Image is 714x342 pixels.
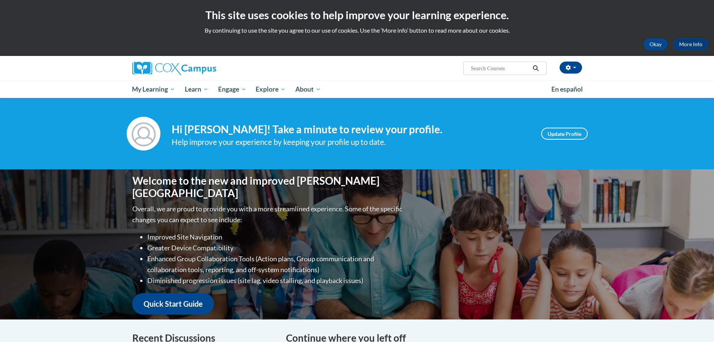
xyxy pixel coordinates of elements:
[644,38,668,50] button: Okay
[470,64,530,73] input: Search Courses
[295,85,321,94] span: About
[251,81,290,98] a: Explore
[132,62,216,75] img: Cox Campus
[132,293,214,315] a: Quick Start Guide
[132,85,175,94] span: My Learning
[673,38,708,50] a: More Info
[551,85,583,93] span: En español
[147,243,404,253] li: Greater Device Compatibility
[172,136,530,148] div: Help improve your experience by keeping your profile up to date.
[132,62,275,75] a: Cox Campus
[127,81,180,98] a: My Learning
[541,128,588,140] a: Update Profile
[560,62,582,74] button: Account Settings
[180,81,213,98] a: Learn
[172,123,530,136] h4: Hi [PERSON_NAME]! Take a minute to review your profile.
[290,81,326,98] a: About
[147,232,404,243] li: Improved Site Navigation
[6,26,708,35] p: By continuing to use the site you agree to our use of cookies. Use the ‘More info’ button to read...
[132,175,404,200] h1: Welcome to the new and improved [PERSON_NAME][GEOGRAPHIC_DATA]
[256,85,286,94] span: Explore
[213,81,251,98] a: Engage
[546,81,588,97] a: En español
[147,275,404,286] li: Diminished progression issues (site lag, video stalling, and playback issues)
[127,117,160,151] img: Profile Image
[132,203,404,225] p: Overall, we are proud to provide you with a more streamlined experience. Some of the specific cha...
[530,64,541,73] button: Search
[185,85,208,94] span: Learn
[6,8,708,23] h2: This site uses cookies to help improve your learning experience.
[147,253,404,275] li: Enhanced Group Collaboration Tools (Action plans, Group communication and collaboration tools, re...
[121,81,593,98] div: Main menu
[218,85,246,94] span: Engage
